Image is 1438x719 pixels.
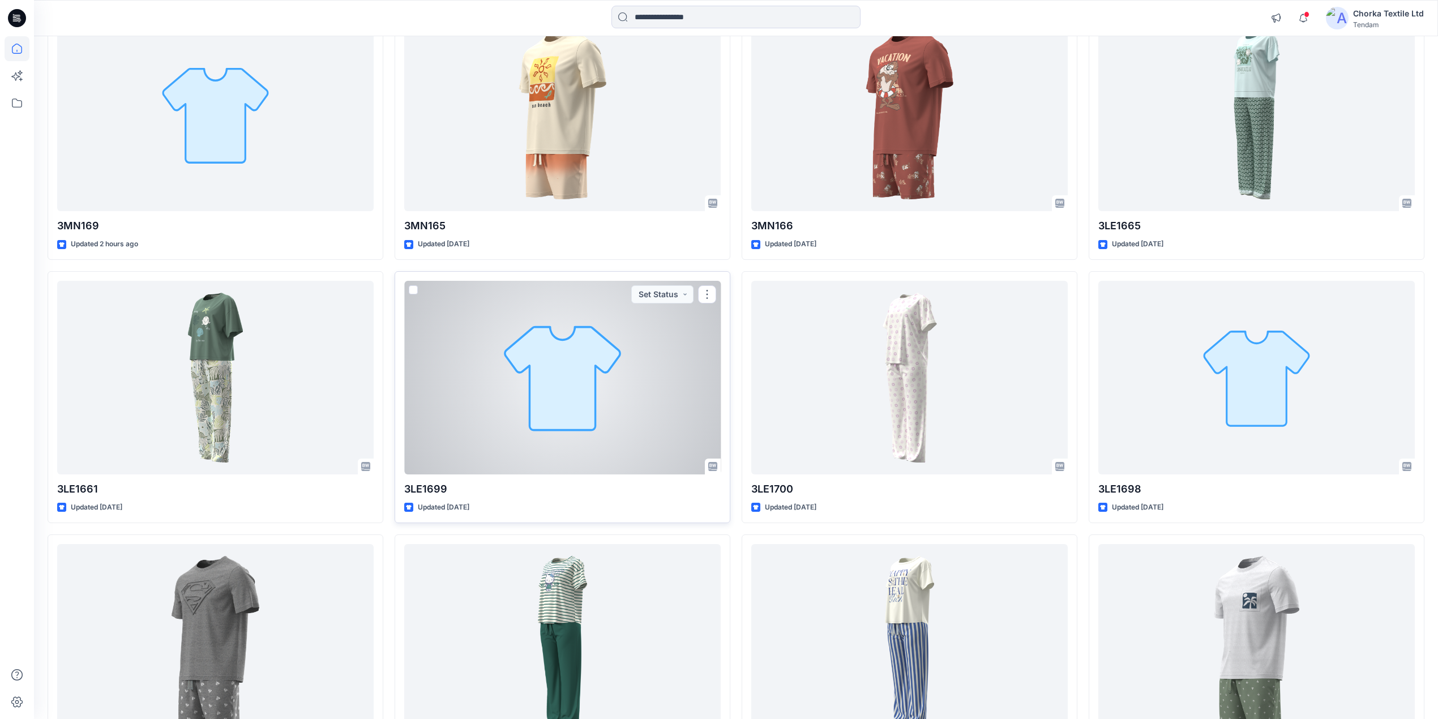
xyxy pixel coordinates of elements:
[57,481,374,497] p: 3LE1661
[751,218,1068,234] p: 3MN166
[751,18,1068,212] a: 3MN166
[1098,481,1415,497] p: 3LE1698
[57,281,374,474] a: 3LE1661
[765,502,816,513] p: Updated [DATE]
[1098,218,1415,234] p: 3LE1665
[57,18,374,212] a: 3MN169
[751,281,1068,474] a: 3LE1700
[418,238,469,250] p: Updated [DATE]
[1098,281,1415,474] a: 3LE1698
[71,238,138,250] p: Updated 2 hours ago
[765,238,816,250] p: Updated [DATE]
[418,502,469,513] p: Updated [DATE]
[1353,20,1424,29] div: Tendam
[404,18,721,212] a: 3MN165
[71,502,122,513] p: Updated [DATE]
[1098,18,1415,212] a: 3LE1665
[404,281,721,474] a: 3LE1699
[57,218,374,234] p: 3MN169
[404,218,721,234] p: 3MN165
[404,481,721,497] p: 3LE1699
[1112,238,1163,250] p: Updated [DATE]
[751,481,1068,497] p: 3LE1700
[1326,7,1349,29] img: avatar
[1353,7,1424,20] div: Chorka Textile Ltd
[1112,502,1163,513] p: Updated [DATE]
